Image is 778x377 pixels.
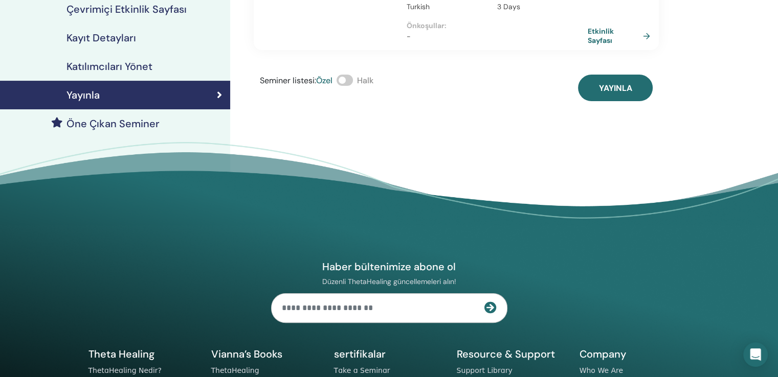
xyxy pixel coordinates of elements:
a: Take a Seminar [334,366,390,374]
h5: Company [580,347,690,361]
p: - [407,31,588,42]
h5: sertifikalar [334,347,444,361]
p: Düzenli ThetaHealing güncellemeleri alın! [271,277,507,286]
h4: Yayınla [66,89,100,101]
button: Yayınla [578,75,653,101]
h5: Vianna’s Books [211,347,322,361]
a: Support Library [457,366,513,374]
a: Who We Are [580,366,623,374]
span: Halk [357,75,373,86]
p: Turkish [407,2,491,12]
span: Seminer listesi : [260,75,316,86]
span: Özel [316,75,332,86]
a: ThetaHealing [211,366,259,374]
span: Yayınla [599,83,632,93]
h4: Haber bültenimize abone ol [271,260,507,273]
p: 3 Days [497,2,582,12]
h5: Resource & Support [457,347,567,361]
a: ThetaHealing Nedir? [88,366,162,374]
p: Önkoşullar : [407,20,588,31]
a: Etkinlik Sayfası [588,27,654,45]
h4: Öne Çıkan Seminer [66,117,160,130]
h5: Theta Healing [88,347,199,361]
div: Open Intercom Messenger [743,342,768,367]
h4: Çevrimiçi Etkinlik Sayfası [66,3,187,15]
h4: Katılımcıları Yönet [66,60,152,73]
h4: Kayıt Detayları [66,32,136,44]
